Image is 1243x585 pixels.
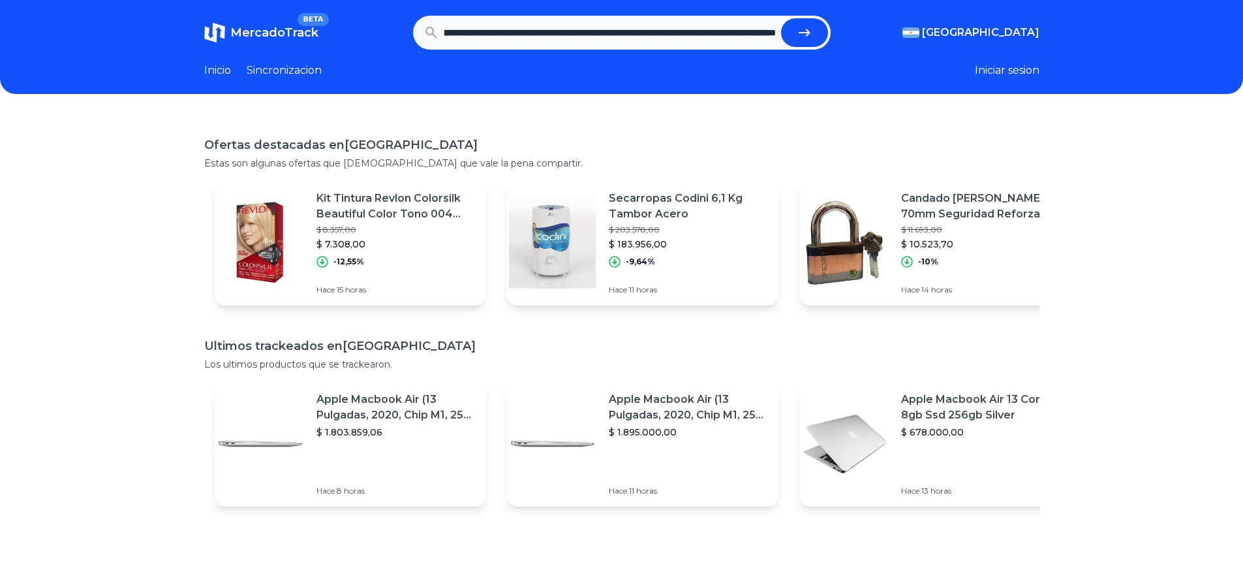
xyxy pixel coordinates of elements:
[609,426,768,439] p: $ 1.895.000,00
[215,381,486,507] a: Featured imageApple Macbook Air (13 Pulgadas, 2020, Chip M1, 256 Gb De Ssd, 8 Gb De Ram) - Plata$...
[507,398,598,490] img: Featured image
[316,238,476,251] p: $ 7.308,00
[316,191,476,222] p: Kit Tintura Revlon Colorsilk Beautiful Color Tono 004 [PERSON_NAME] Ultra Claro Natural Para Cabello
[333,257,364,267] p: -12,55%
[507,197,598,289] img: Featured image
[609,225,768,235] p: $ 203.578,00
[230,25,318,40] span: MercadoTrack
[799,398,891,490] img: Featured image
[204,136,1039,154] h1: Ofertas destacadas en [GEOGRAPHIC_DATA]
[215,180,486,306] a: Featured imageKit Tintura Revlon Colorsilk Beautiful Color Tono 004 [PERSON_NAME] Ultra Claro Nat...
[902,25,1039,40] button: [GEOGRAPHIC_DATA]
[204,337,1039,355] h1: Ultimos trackeados en [GEOGRAPHIC_DATA]
[799,180,1071,306] a: Featured imageCandado [PERSON_NAME] 70mm Seguridad Reforzado 4 Llaves Niquelado$ 11.693,00$ 10.52...
[799,381,1071,507] a: Featured imageApple Macbook Air 13 Core I5 8gb Ssd 256gb Silver$ 678.000,00Hace 13 horas
[507,180,778,306] a: Featured imageSecarropas Codini 6,1 Kg Tambor Acero$ 203.578,00$ 183.956,00-9,64%Hace 11 horas
[204,22,225,43] img: MercadoTrack
[609,392,768,423] p: Apple Macbook Air (13 Pulgadas, 2020, Chip M1, 256 Gb De Ssd, 8 Gb De Ram) - Plata
[901,285,1060,295] p: Hace 14 horas
[316,426,476,439] p: $ 1.803.859,06
[316,285,476,295] p: Hace 15 horas
[901,225,1060,235] p: $ 11.693,00
[298,13,328,26] span: BETA
[204,22,318,43] a: MercadoTrackBETA
[204,157,1039,170] p: Estas son algunas ofertas que [DEMOGRAPHIC_DATA] que vale la pena compartir.
[609,285,768,295] p: Hace 11 horas
[901,238,1060,251] p: $ 10.523,70
[316,392,476,423] p: Apple Macbook Air (13 Pulgadas, 2020, Chip M1, 256 Gb De Ssd, 8 Gb De Ram) - Plata
[901,426,1060,439] p: $ 678.000,00
[316,225,476,235] p: $ 8.357,00
[215,398,306,490] img: Featured image
[204,358,1039,371] p: Los ultimos productos que se trackearon.
[901,486,1060,496] p: Hace 13 horas
[609,238,768,251] p: $ 183.956,00
[609,191,768,222] p: Secarropas Codini 6,1 Kg Tambor Acero
[215,197,306,289] img: Featured image
[918,257,938,267] p: -10%
[316,486,476,496] p: Hace 8 horas
[901,392,1060,423] p: Apple Macbook Air 13 Core I5 8gb Ssd 256gb Silver
[247,63,322,78] a: Sincronizacion
[922,25,1039,40] span: [GEOGRAPHIC_DATA]
[507,381,778,507] a: Featured imageApple Macbook Air (13 Pulgadas, 2020, Chip M1, 256 Gb De Ssd, 8 Gb De Ram) - Plata$...
[901,191,1060,222] p: Candado [PERSON_NAME] 70mm Seguridad Reforzado 4 Llaves Niquelado
[626,257,655,267] p: -9,64%
[799,197,891,289] img: Featured image
[975,63,1039,78] button: Iniciar sesion
[902,27,919,38] img: Argentina
[609,486,768,496] p: Hace 11 horas
[204,63,231,78] a: Inicio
